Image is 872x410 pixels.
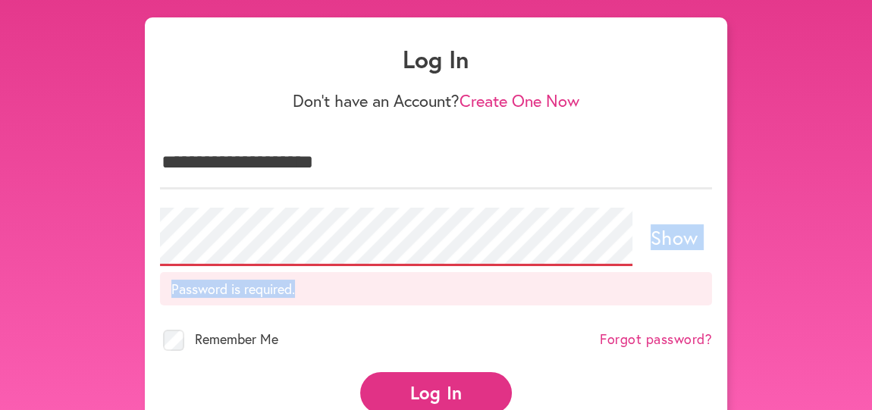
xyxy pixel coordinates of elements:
[195,330,278,348] span: Remember Me
[160,91,712,111] p: Don't have an Account?
[160,45,712,74] h1: Log In
[651,224,698,250] a: Show
[600,331,712,348] a: Forgot password?
[460,89,579,111] a: Create One Now
[160,272,712,305] p: Password is required.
